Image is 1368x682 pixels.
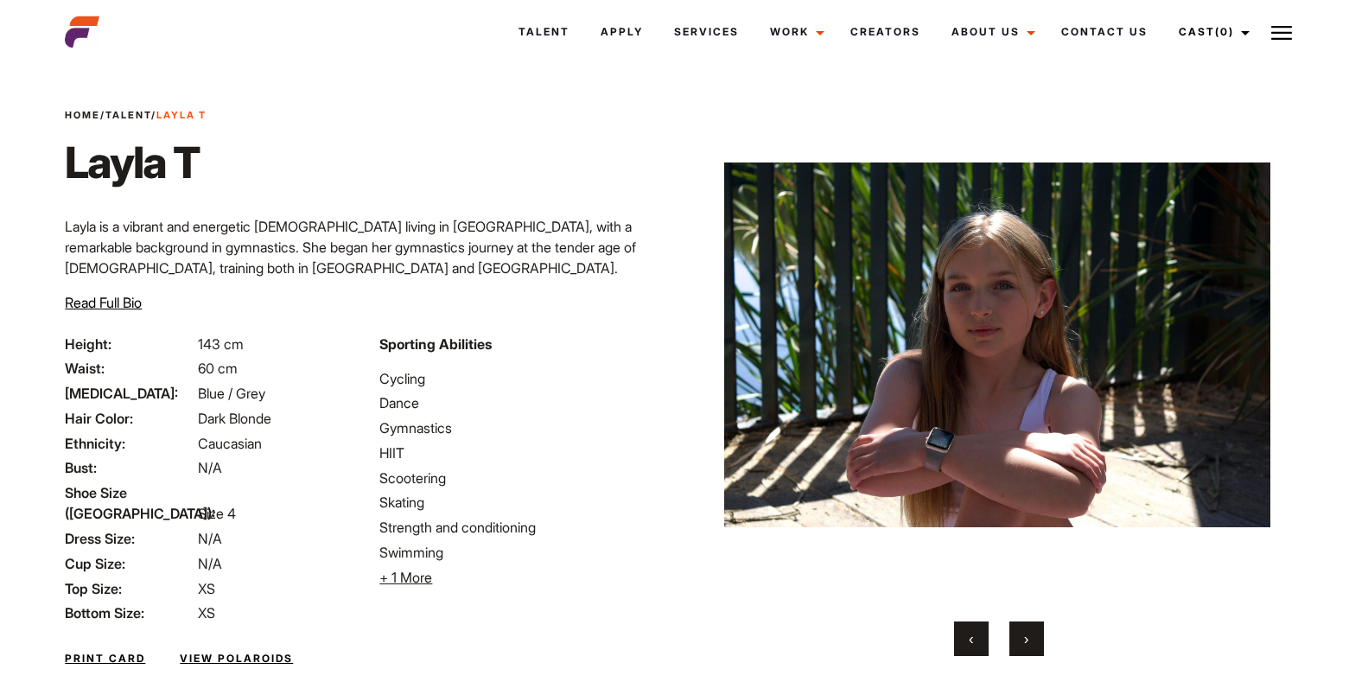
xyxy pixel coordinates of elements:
span: Cup Size: [65,553,194,574]
li: Swimming [379,542,673,563]
span: 143 cm [198,335,244,353]
li: Skating [379,492,673,513]
img: image9 2 [724,89,1270,601]
a: Talent [503,9,585,55]
span: Height: [65,334,194,354]
span: N/A [198,555,222,572]
img: cropped-aefm-brand-fav-22-square.png [65,15,99,49]
a: Apply [585,9,659,55]
img: Burger icon [1271,22,1292,43]
span: 60 cm [198,360,238,377]
span: XS [198,580,215,597]
span: Size 4 [198,505,236,522]
li: Gymnastics [379,417,673,438]
span: [MEDICAL_DATA]: [65,383,194,404]
a: Contact Us [1046,9,1163,55]
li: HIIT [379,443,673,463]
li: Cycling [379,368,673,389]
button: Read Full Bio [65,292,142,313]
span: Caucasian [198,435,262,452]
li: Strength and conditioning [379,517,673,538]
a: Creators [835,9,936,55]
span: XS [198,604,215,621]
p: Layla is a vibrant and energetic [DEMOGRAPHIC_DATA] living in [GEOGRAPHIC_DATA], with a remarkabl... [65,216,673,361]
a: Home [65,109,100,121]
span: Hair Color: [65,408,194,429]
a: Cast(0) [1163,9,1260,55]
span: Shoe Size ([GEOGRAPHIC_DATA]): [65,482,194,524]
span: (0) [1215,25,1234,38]
span: N/A [198,530,222,547]
span: Waist: [65,358,194,379]
span: Read Full Bio [65,294,142,311]
a: Talent [105,109,151,121]
span: + 1 More [379,569,432,586]
span: Bottom Size: [65,602,194,623]
span: Top Size: [65,578,194,599]
span: Dress Size: [65,528,194,549]
span: Previous [969,630,973,647]
span: Ethnicity: [65,433,194,454]
span: Dark Blonde [198,410,271,427]
span: Next [1024,630,1028,647]
strong: Layla T [156,109,207,121]
a: Services [659,9,754,55]
a: Print Card [65,651,145,666]
strong: Sporting Abilities [379,335,492,353]
span: N/A [198,459,222,476]
span: / / [65,108,207,123]
a: Work [754,9,835,55]
li: Scootering [379,468,673,488]
li: Dance [379,392,673,413]
a: View Polaroids [180,651,293,666]
span: Bust: [65,457,194,478]
a: About Us [936,9,1046,55]
span: Blue / Grey [198,385,265,402]
h1: Layla T [65,137,207,188]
